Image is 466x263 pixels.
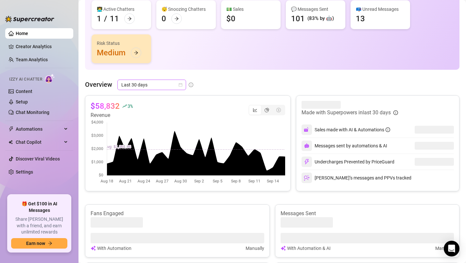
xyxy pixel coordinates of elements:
[91,111,132,119] article: Revenue
[91,245,96,252] img: svg%3e
[45,74,55,83] img: AI Chatter
[435,245,454,252] article: Manually
[16,110,49,115] a: Chat Monitoring
[179,83,182,87] span: calendar
[162,13,166,24] div: 0
[97,245,131,252] article: With Automation
[5,16,54,22] img: logo-BBDzfeDw.svg
[16,137,62,147] span: Chat Copilot
[85,80,112,89] article: Overview
[304,159,310,165] img: svg%3e
[128,103,132,109] span: 3 %
[26,241,45,246] span: Earn now
[11,201,67,214] span: 🎁 Get $100 in AI Messages
[393,110,398,115] span: info-circle
[121,80,182,90] span: Last 30 days
[304,175,310,181] img: svg%3e
[276,108,281,112] span: dollar-circle
[127,16,132,21] span: arrow-right
[16,41,68,52] a: Creator Analytics
[302,109,391,117] article: Made with Superpowers in last 30 days
[162,6,211,13] div: 😴 Snoozing Chatters
[226,6,275,13] div: 💵 Sales
[302,141,387,151] div: Messages sent by automations & AI
[91,210,264,217] article: Fans Engaged
[246,245,264,252] article: Manually
[444,241,459,256] div: Open Intercom Messenger
[249,105,285,115] div: segmented control
[291,13,305,24] div: 101
[307,15,334,23] div: (83% by 🤖)
[189,83,193,87] span: info-circle
[174,16,179,21] span: arrow-right
[122,104,127,108] span: rise
[386,127,390,132] span: info-circle
[226,13,235,24] div: $0
[302,157,394,167] div: Undercharges Prevented by PriceGuard
[97,6,146,13] div: 👩‍💻 Active Chatters
[9,140,13,144] img: Chat Copilot
[97,40,146,47] div: Risk Status
[16,89,32,94] a: Content
[291,6,340,13] div: 💬 Messages Sent
[315,126,390,133] div: Sales made with AI & Automations
[11,216,67,235] span: Share [PERSON_NAME] with a friend, and earn unlimited rewards
[356,6,405,13] div: 📪 Unread Messages
[16,31,28,36] a: Home
[9,126,14,132] span: thunderbolt
[11,238,67,249] button: Earn nowarrow-right
[16,156,60,161] a: Discover Viral Videos
[16,169,33,175] a: Settings
[281,245,286,252] img: svg%3e
[304,127,310,133] img: svg%3e
[265,108,269,112] span: pie-chart
[16,99,28,104] a: Setup
[16,57,48,62] a: Team Analytics
[281,210,454,217] article: Messages Sent
[16,124,62,134] span: Automations
[304,143,309,148] img: svg%3e
[253,108,257,112] span: line-chart
[110,13,119,24] div: 11
[91,101,120,111] article: $58,832
[97,13,101,24] div: 1
[287,245,331,252] article: With Automation & AI
[48,241,52,246] span: arrow-right
[302,173,411,183] div: [PERSON_NAME]’s messages and PPVs tracked
[134,50,138,55] span: arrow-right
[9,76,42,83] span: Izzy AI Chatter
[356,13,365,24] div: 13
